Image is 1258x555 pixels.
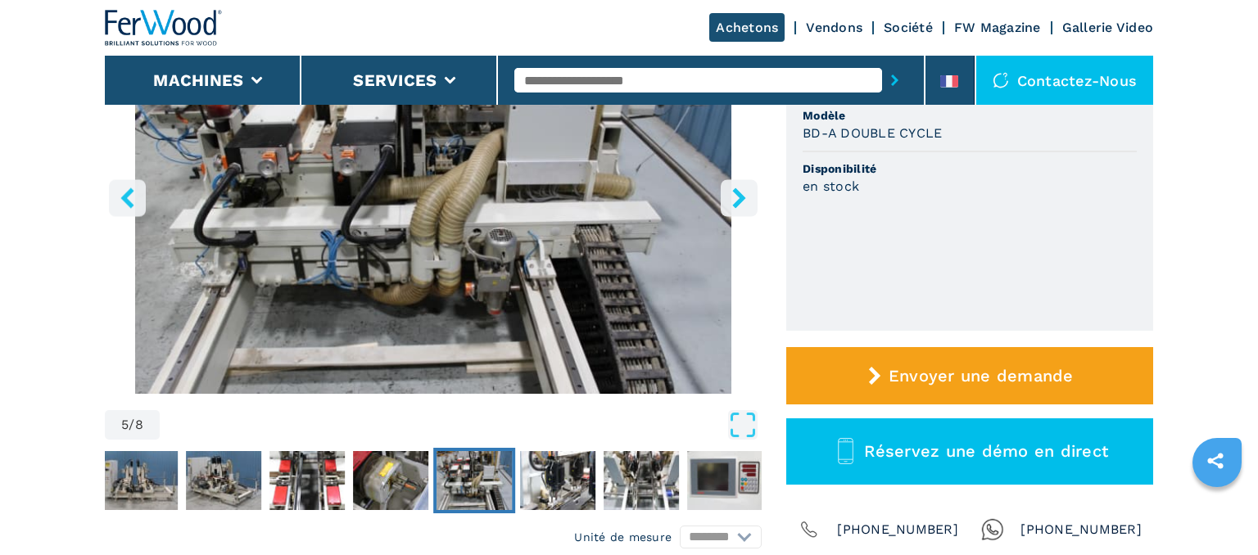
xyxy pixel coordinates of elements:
[604,451,679,510] img: da225519b6c7681d4e25170f6b855376
[121,418,129,431] span: 5
[687,451,762,510] img: e1171ecb7e3a60438f24e5e49e3bce02
[993,72,1009,88] img: Contactez-nous
[574,529,672,545] em: Unité de mesure
[786,347,1153,404] button: Envoyer une demande
[803,177,859,196] h3: en stock
[350,448,432,513] button: Go to Slide 4
[266,448,348,513] button: Go to Slide 3
[1062,20,1154,35] a: Gallerie Video
[153,70,243,90] button: Machines
[803,160,1137,177] span: Disponibilité
[517,448,599,513] button: Go to Slide 6
[837,518,958,541] span: [PHONE_NUMBER]
[806,20,862,35] a: Vendons
[1195,440,1236,481] a: sharethis
[684,448,766,513] button: Go to Slide 8
[954,20,1041,35] a: FW Magazine
[803,124,942,142] h3: BD-A DOUBLE CYCLE
[520,451,595,510] img: 1a552008b2f4d11b33ddbc699bd9ea06
[164,410,758,440] button: Open Fullscreen
[353,451,428,510] img: b0f8fb9777eac699a264697b5613eaba
[884,20,933,35] a: Société
[1020,518,1142,541] span: [PHONE_NUMBER]
[437,451,512,510] img: c7c2a360c7c5f2efa19319864f0e700f
[976,56,1154,105] div: Contactez-nous
[99,448,756,513] nav: Thumbnail Navigation
[882,61,907,99] button: submit-button
[433,448,515,513] button: Go to Slide 5
[353,70,437,90] button: Services
[135,418,143,431] span: 8
[269,451,345,510] img: d6ab952c4eb153cba23f3b0c9d4d213b
[186,451,261,510] img: 845a0f168b1cbd3f617a6ae318ba67c2
[102,451,178,510] img: b2bec6bbe3c5a6a1dc3ad332eea18d09
[709,13,785,42] a: Achetons
[1188,481,1246,543] iframe: Chat
[721,179,758,216] button: right-button
[183,448,265,513] button: Go to Slide 2
[864,441,1108,461] span: Réservez une démo en direct
[129,418,134,431] span: /
[803,107,1137,124] span: Modèle
[798,518,821,541] img: Phone
[786,418,1153,485] button: Réservez une démo en direct
[99,448,181,513] button: Go to Slide 1
[600,448,682,513] button: Go to Slide 7
[109,179,146,216] button: left-button
[981,518,1004,541] img: Whatsapp
[889,366,1074,386] span: Envoyer une demande
[105,10,223,46] img: Ferwood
